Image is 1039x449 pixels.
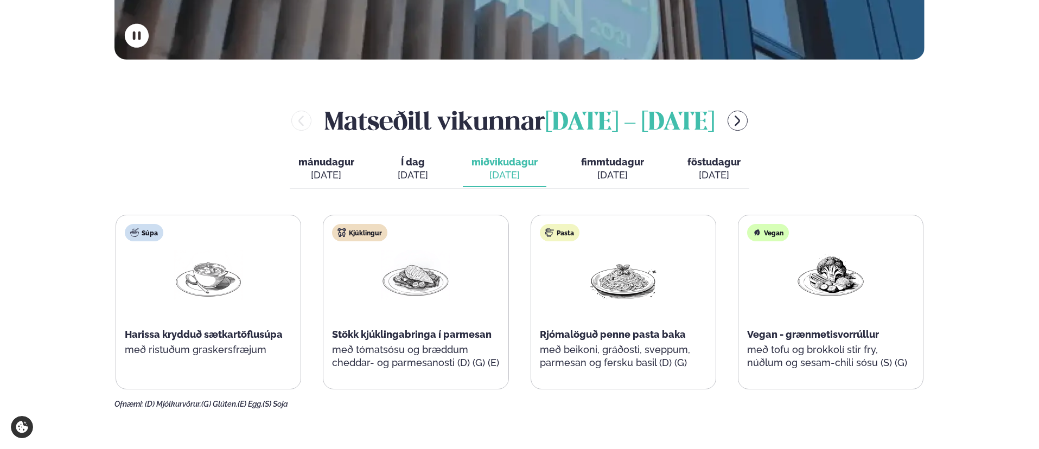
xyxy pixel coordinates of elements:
[389,151,437,187] button: Í dag [DATE]
[332,329,492,340] span: Stökk kjúklingabringa í parmesan
[125,329,283,340] span: Harissa krydduð sætkartöflusúpa
[174,250,243,300] img: Soup.png
[687,156,741,168] span: föstudagur
[114,400,143,408] span: Ofnæmi:
[381,250,450,300] img: Chicken-breast.png
[298,156,354,168] span: mánudagur
[747,343,914,369] p: með tofu og brokkolí stir fry, núðlum og sesam-chili sósu (S) (G)
[298,169,354,182] div: [DATE]
[471,169,538,182] div: [DATE]
[747,329,879,340] span: Vegan - grænmetisvorrúllur
[679,151,749,187] button: föstudagur [DATE]
[201,400,238,408] span: (G) Glúten,
[145,400,201,408] span: (D) Mjólkurvörur,
[125,224,163,241] div: Súpa
[728,111,748,131] button: menu-btn-right
[581,156,644,168] span: fimmtudagur
[337,228,346,237] img: chicken.svg
[545,111,715,135] span: [DATE] - [DATE]
[540,224,579,241] div: Pasta
[581,169,644,182] div: [DATE]
[324,103,715,138] h2: Matseðill vikunnar
[747,224,789,241] div: Vegan
[753,228,761,237] img: Vegan.svg
[589,250,658,300] img: Spagetti.png
[332,224,387,241] div: Kjúklingur
[540,343,707,369] p: með beikoni, gráðosti, sveppum, parmesan og fersku basil (D) (G)
[796,250,865,300] img: Vegan.png
[290,151,363,187] button: mánudagur [DATE]
[291,111,311,131] button: menu-btn-left
[398,156,428,169] span: Í dag
[238,400,263,408] span: (E) Egg,
[471,156,538,168] span: miðvikudagur
[463,151,546,187] button: miðvikudagur [DATE]
[540,329,686,340] span: Rjómalöguð penne pasta baka
[125,343,292,356] p: með ristuðum graskersfræjum
[332,343,499,369] p: með tómatsósu og bræddum cheddar- og parmesanosti (D) (G) (E)
[263,400,288,408] span: (S) Soja
[398,169,428,182] div: [DATE]
[545,228,554,237] img: pasta.svg
[130,228,139,237] img: soup.svg
[11,416,33,438] a: Cookie settings
[687,169,741,182] div: [DATE]
[572,151,653,187] button: fimmtudagur [DATE]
